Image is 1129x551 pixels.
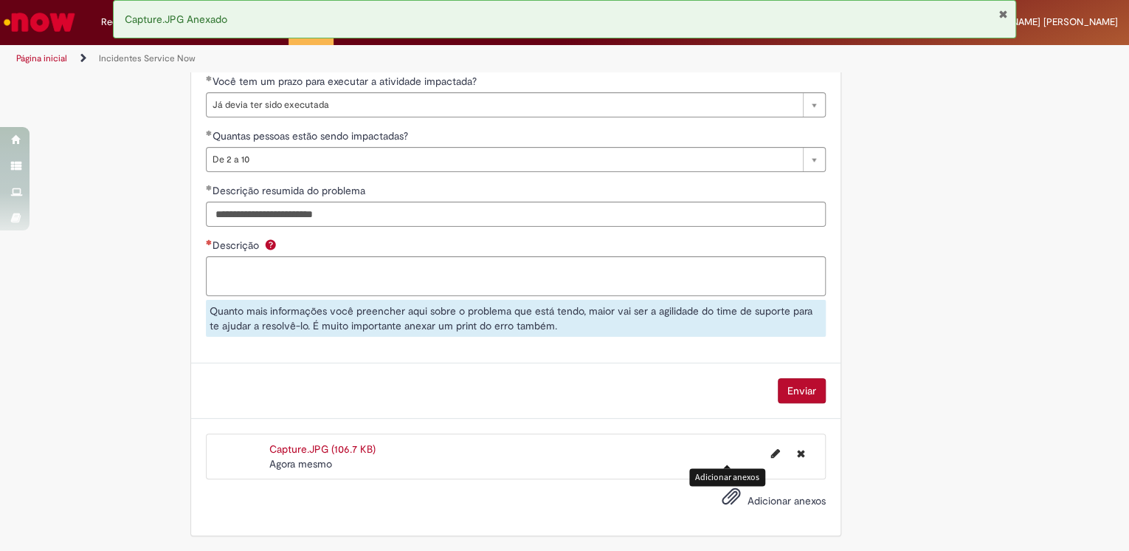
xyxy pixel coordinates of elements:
span: Necessários [206,239,213,245]
span: Obrigatório Preenchido [206,75,213,81]
span: Adicionar anexos [748,494,826,507]
div: Adicionar anexos [689,468,765,485]
textarea: Descrição [206,256,826,296]
span: [PERSON_NAME] [PERSON_NAME] [966,16,1118,28]
button: Fechar Notificação [998,8,1008,20]
img: ServiceNow [1,7,77,37]
span: Capture.JPG Anexado [125,13,227,26]
input: Descrição resumida do problema [206,202,826,227]
span: Quantas pessoas estão sendo impactadas? [213,129,411,143]
div: Quanto mais informações você preencher aqui sobre o problema que está tendo, maior vai ser a agil... [206,300,826,337]
button: Editar nome de arquivo Capture.JPG [762,442,789,465]
span: Você tem um prazo para executar a atividade impactada? [213,75,480,88]
ul: Trilhas de página [11,45,742,72]
span: Agora mesmo [269,457,332,470]
span: De 2 a 10 [213,148,795,171]
span: Obrigatório Preenchido [206,185,213,191]
a: Capture.JPG (106.7 KB) [269,442,376,456]
time: 29/08/2025 16:14:31 [269,457,332,470]
span: Descrição [213,239,262,252]
span: Já devia ter sido executada [213,93,795,117]
button: Excluir Capture.JPG [788,442,814,465]
button: Adicionar anexos [718,483,745,517]
span: Requisições [101,15,153,30]
span: Ajuda para Descrição [261,239,279,250]
a: Página inicial [16,52,67,64]
span: Obrigatório Preenchido [206,130,213,136]
button: Enviar [778,378,826,403]
a: Incidentes Service Now [99,52,196,64]
span: Descrição resumida do problema [213,184,368,197]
